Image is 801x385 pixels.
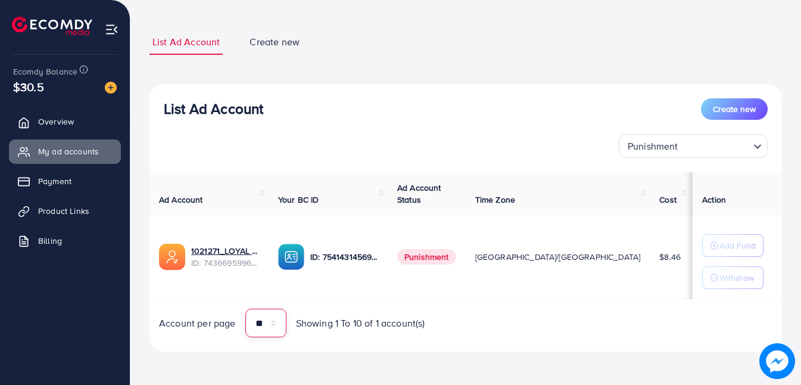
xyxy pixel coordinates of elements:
[397,249,456,265] span: Punishment
[702,266,763,289] button: Withdraw
[296,316,425,330] span: Showing 1 To 10 of 1 account(s)
[625,138,681,155] span: Punishment
[659,194,677,206] span: Cost
[713,103,756,115] span: Create new
[38,116,74,128] span: Overview
[250,35,300,49] span: Create new
[702,194,726,206] span: Action
[475,194,515,206] span: Time Zone
[38,175,71,187] span: Payment
[159,316,236,330] span: Account per page
[9,229,121,253] a: Billing
[9,110,121,133] a: Overview
[13,78,44,95] span: $30.5
[278,244,304,270] img: ic-ba-acc.ded83a64.svg
[701,98,768,120] button: Create new
[719,271,754,285] p: Withdraw
[191,257,259,269] span: ID: 7436695996316614657
[475,251,641,263] span: [GEOGRAPHIC_DATA]/[GEOGRAPHIC_DATA]
[659,251,681,263] span: $8.46
[105,82,117,94] img: image
[278,194,319,206] span: Your BC ID
[164,100,263,117] h3: List Ad Account
[9,169,121,193] a: Payment
[38,145,99,157] span: My ad accounts
[38,235,62,247] span: Billing
[152,35,220,49] span: List Ad Account
[702,234,763,257] button: Add Fund
[759,343,795,379] img: image
[159,194,203,206] span: Ad Account
[682,135,749,155] input: Search for option
[191,245,259,257] a: 1021271_LOYAL FIVE AD ACC_1731490730720
[38,205,89,217] span: Product Links
[12,17,92,35] img: logo
[159,244,185,270] img: ic-ads-acc.e4c84228.svg
[397,182,441,206] span: Ad Account Status
[310,250,378,264] p: ID: 7541431456900759569
[105,23,119,36] img: menu
[9,199,121,223] a: Product Links
[13,66,77,77] span: Ecomdy Balance
[619,134,768,158] div: Search for option
[9,139,121,163] a: My ad accounts
[191,245,259,269] div: <span class='underline'>1021271_LOYAL FIVE AD ACC_1731490730720</span></br>7436695996316614657
[719,238,756,253] p: Add Fund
